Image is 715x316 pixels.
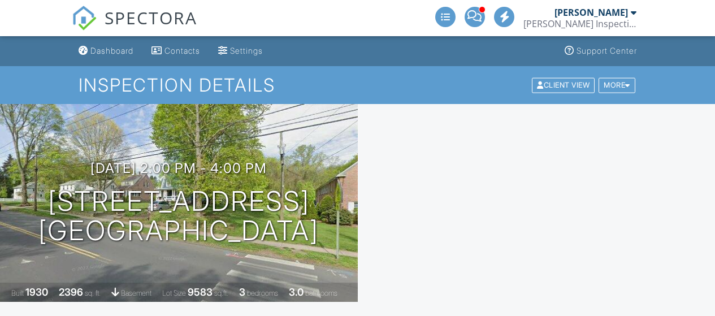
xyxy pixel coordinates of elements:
a: SPECTORA [72,15,197,39]
div: Support Center [577,46,637,55]
span: Built [11,289,24,297]
div: Client View [532,77,595,93]
span: bedrooms [247,289,278,297]
div: 3 [239,286,245,298]
span: SPECTORA [105,6,197,29]
span: sq.ft. [214,289,228,297]
div: More [599,77,635,93]
h3: [DATE] 2:00 pm - 4:00 pm [90,161,267,176]
span: bathrooms [305,289,337,297]
h1: [STREET_ADDRESS] [GEOGRAPHIC_DATA] [38,187,319,246]
h1: Inspection Details [79,75,636,95]
div: [PERSON_NAME] [554,7,628,18]
span: Lot Size [162,289,186,297]
a: Contacts [147,41,205,62]
div: 2396 [59,286,83,298]
div: Contacts [164,46,200,55]
a: Dashboard [74,41,138,62]
div: 9583 [188,286,213,298]
img: The Best Home Inspection Software - Spectora [72,6,97,31]
div: 1930 [25,286,48,298]
div: 3.0 [289,286,304,298]
div: Settings [230,46,263,55]
div: Dashboard [90,46,133,55]
span: sq. ft. [85,289,101,297]
div: Schaefer Inspection Service [523,18,636,29]
a: Settings [214,41,267,62]
a: Client View [531,80,597,89]
span: basement [121,289,151,297]
a: Support Center [560,41,642,62]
